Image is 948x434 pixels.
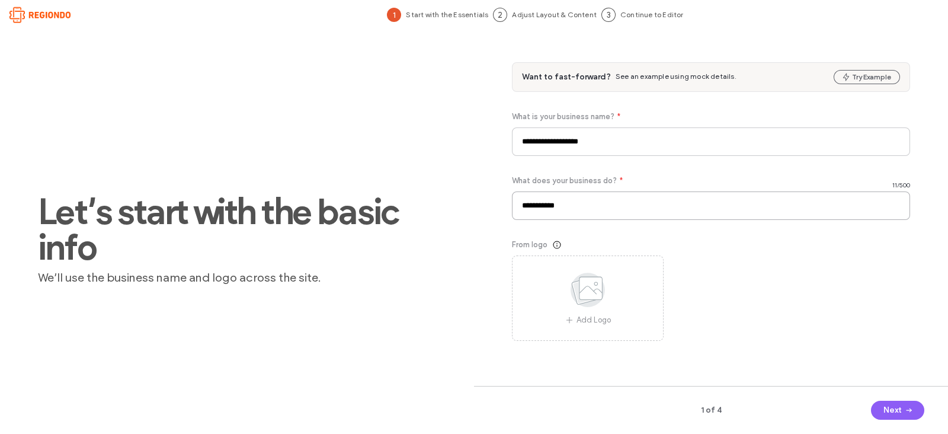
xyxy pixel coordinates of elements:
span: Let’s start with the basic info [38,194,436,265]
span: We’ll use the business name and logo across the site. [38,270,436,285]
span: 11 / 500 [892,181,910,190]
button: Next [871,401,924,420]
span: Want to fast-forward? [522,71,611,83]
span: From logo [512,239,547,251]
span: Adjust Layout & Content [512,9,597,20]
span: Continue to Editor [620,9,684,20]
span: Start with the Essentials [406,9,488,20]
div: 3 [601,8,616,22]
span: See an example using mock details. [616,72,736,81]
span: What is your business name? [512,111,614,123]
span: What does your business do? [512,175,617,187]
span: 1 of 4 [647,404,775,416]
div: 2 [493,8,507,22]
button: Try Example [834,70,900,84]
span: Help [27,8,51,19]
div: 1 [387,8,401,22]
span: Add Logo [577,314,611,326]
